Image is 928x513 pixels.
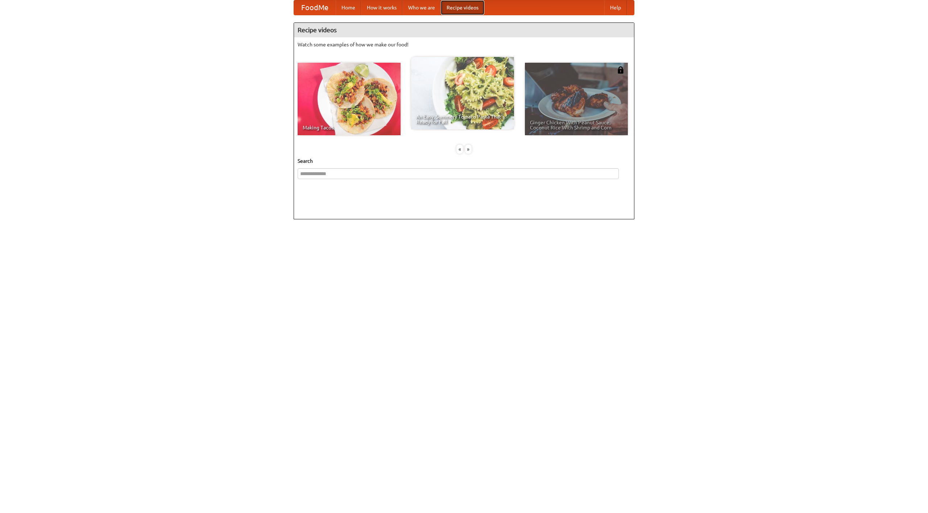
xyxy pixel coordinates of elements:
a: Recipe videos [441,0,484,15]
a: Home [336,0,361,15]
div: » [465,145,472,154]
div: « [456,145,463,154]
a: Help [604,0,627,15]
a: How it works [361,0,402,15]
img: 483408.png [617,66,624,74]
h4: Recipe videos [294,23,634,37]
span: Making Tacos [303,125,395,130]
a: An Easy, Summery Tomato Pasta That's Ready for Fall [411,57,514,129]
a: Who we are [402,0,441,15]
h5: Search [298,157,630,165]
p: Watch some examples of how we make our food! [298,41,630,48]
a: Making Tacos [298,63,401,135]
a: FoodMe [294,0,336,15]
span: An Easy, Summery Tomato Pasta That's Ready for Fall [416,114,509,124]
